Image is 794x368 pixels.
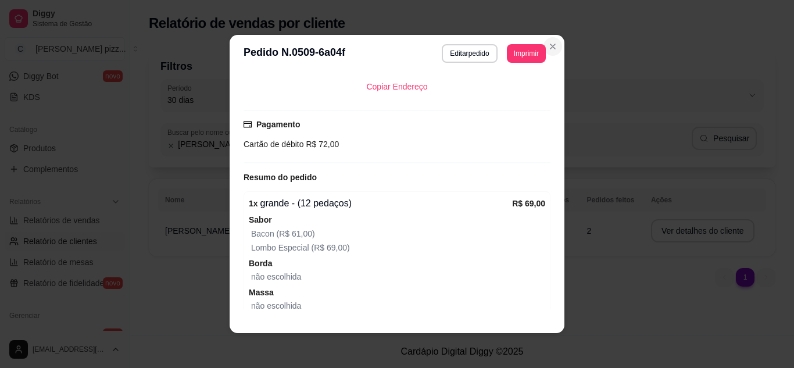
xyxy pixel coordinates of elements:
span: não escolhida [251,301,301,310]
strong: Resumo do pedido [244,173,317,182]
span: (R$ 61,00) [274,229,315,238]
span: (R$ 69,00) [309,243,350,252]
strong: Massa [249,288,274,297]
strong: Borda [249,259,272,268]
div: grande - (12 pedaços) [249,196,512,210]
strong: 1 x [249,199,258,208]
span: Cartão de débito [244,140,304,149]
button: Copiar Endereço [357,75,437,98]
span: Bacon [251,229,274,238]
span: não escolhida [251,272,301,281]
button: Imprimir [507,44,546,63]
span: credit-card [244,120,252,128]
strong: Pagamento [256,120,300,129]
button: Editarpedido [442,44,497,63]
strong: Sabor [249,215,272,224]
span: R$ 72,00 [304,140,339,149]
strong: R$ 69,00 [512,199,545,208]
span: Lombo Especial [251,243,309,252]
button: Close [543,37,562,56]
h3: Pedido N. 0509-6a04f [244,44,345,63]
